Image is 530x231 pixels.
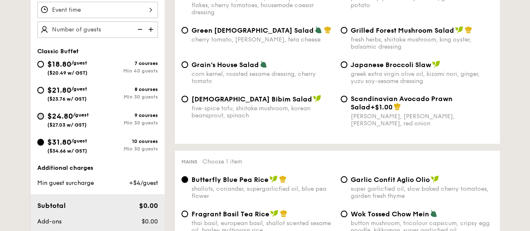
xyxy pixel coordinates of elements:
span: $0.00 [139,202,158,210]
input: Number of guests [37,21,158,38]
img: icon-vegan.f8ff3823.svg [270,210,279,217]
img: icon-chef-hat.a58ddaea.svg [279,175,287,183]
div: Min 30 guests [98,94,158,100]
input: $31.80/guest($34.66 w/ GST)10 coursesMin 30 guests [37,139,44,145]
div: fresh herbs, shiitake mushroom, king oyster, balsamic dressing [351,36,493,50]
input: Event time [37,2,158,18]
span: $31.80 [47,138,71,147]
img: icon-add.58712e84.svg [145,21,158,37]
div: 8 courses [98,86,158,92]
img: icon-reduce.1d2dbef1.svg [133,21,145,37]
img: icon-vegan.f8ff3823.svg [432,60,440,68]
span: Green [DEMOGRAPHIC_DATA] Salad [191,26,314,34]
img: icon-vegetarian.fe4039eb.svg [430,210,437,217]
span: $18.80 [47,60,71,69]
div: five-spice tofu, shiitake mushroom, korean beansprout, spinach [191,105,334,119]
div: Min 40 guests [98,68,158,74]
input: Japanese Broccoli Slawgreek extra virgin olive oil, kizami nori, ginger, yuzu soy-sesame dressing [341,61,347,68]
span: Garlic Confit Aglio Olio [351,176,430,184]
div: Additional charges [37,164,158,172]
span: ($20.49 w/ GST) [47,70,88,76]
div: 10 courses [98,138,158,144]
input: [DEMOGRAPHIC_DATA] Bibim Saladfive-spice tofu, shiitake mushroom, korean beansprout, spinach [181,96,188,102]
input: $21.80/guest($23.76 w/ GST)8 coursesMin 30 guests [37,87,44,93]
span: Classic Buffet [37,48,79,55]
span: [DEMOGRAPHIC_DATA] Bibim Salad [191,95,312,103]
img: icon-vegan.f8ff3823.svg [431,175,439,183]
span: ($23.76 w/ GST) [47,96,87,102]
div: Min 30 guests [98,146,158,152]
span: Butterfly Blue Pea Rice [191,176,269,184]
span: Grain's House Salad [191,61,259,69]
span: /guest [71,138,87,144]
div: cherry tomato, [PERSON_NAME], feta cheese [191,36,334,43]
span: Grilled Forest Mushroom Salad [351,26,454,34]
input: Grilled Forest Mushroom Saladfresh herbs, shiitake mushroom, king oyster, balsamic dressing [341,27,347,34]
span: $21.80 [47,86,71,95]
span: Wok Tossed Chow Mein [351,210,429,218]
span: Add-ons [37,218,62,225]
div: shallots, coriander, supergarlicfied oil, blue pea flower [191,185,334,200]
input: Butterfly Blue Pea Riceshallots, coriander, supergarlicfied oil, blue pea flower [181,176,188,183]
input: Grain's House Saladcorn kernel, roasted sesame dressing, cherry tomato [181,61,188,68]
input: $18.80/guest($20.49 w/ GST)7 coursesMin 40 guests [37,61,44,67]
div: [PERSON_NAME], [PERSON_NAME], [PERSON_NAME], red onion [351,113,493,127]
span: Fragrant Basil Tea Rice [191,210,269,218]
span: +$1.00 [370,103,393,111]
img: icon-vegetarian.fe4039eb.svg [315,26,322,34]
span: $0.00 [141,218,158,225]
img: icon-vegan.f8ff3823.svg [269,175,278,183]
div: 7 courses [98,60,158,66]
div: corn kernel, roasted sesame dressing, cherry tomato [191,70,334,85]
img: icon-chef-hat.a58ddaea.svg [465,26,472,34]
span: $24.80 [47,112,73,121]
div: super garlicfied oil, slow baked cherry tomatoes, garden fresh thyme [351,185,493,200]
span: Scandinavian Avocado Prawn Salad [351,95,452,111]
input: Fragrant Basil Tea Ricethai basil, european basil, shallot scented sesame oil, barley multigrain ... [181,210,188,217]
span: Japanese Broccoli Slaw [351,61,431,69]
img: icon-vegan.f8ff3823.svg [313,95,321,102]
input: Scandinavian Avocado Prawn Salad+$1.00[PERSON_NAME], [PERSON_NAME], [PERSON_NAME], red onion [341,96,347,102]
span: Mains [181,159,197,165]
span: /guest [71,60,87,66]
div: Min 30 guests [98,120,158,126]
div: greek extra virgin olive oil, kizami nori, ginger, yuzu soy-sesame dressing [351,70,493,85]
span: /guest [73,112,89,118]
span: ($27.03 w/ GST) [47,122,87,128]
input: Wok Tossed Chow Meinbutton mushroom, tricolour capsicum, cripsy egg noodle, kikkoman, super garli... [341,210,347,217]
span: ($34.66 w/ GST) [47,148,87,154]
img: icon-vegan.f8ff3823.svg [455,26,463,34]
span: Choose 1 item [202,158,242,165]
span: /guest [71,86,87,92]
span: Subtotal [37,202,66,210]
span: Min guest surcharge [37,179,94,187]
input: Garlic Confit Aglio Oliosuper garlicfied oil, slow baked cherry tomatoes, garden fresh thyme [341,176,347,183]
img: icon-chef-hat.a58ddaea.svg [393,103,401,110]
img: icon-chef-hat.a58ddaea.svg [280,210,287,217]
span: +$4/guest [129,179,158,187]
input: Green [DEMOGRAPHIC_DATA] Saladcherry tomato, [PERSON_NAME], feta cheese [181,27,188,34]
input: $24.80/guest($27.03 w/ GST)9 coursesMin 30 guests [37,113,44,119]
img: icon-vegetarian.fe4039eb.svg [260,60,267,68]
div: 9 courses [98,112,158,118]
img: icon-chef-hat.a58ddaea.svg [324,26,331,34]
